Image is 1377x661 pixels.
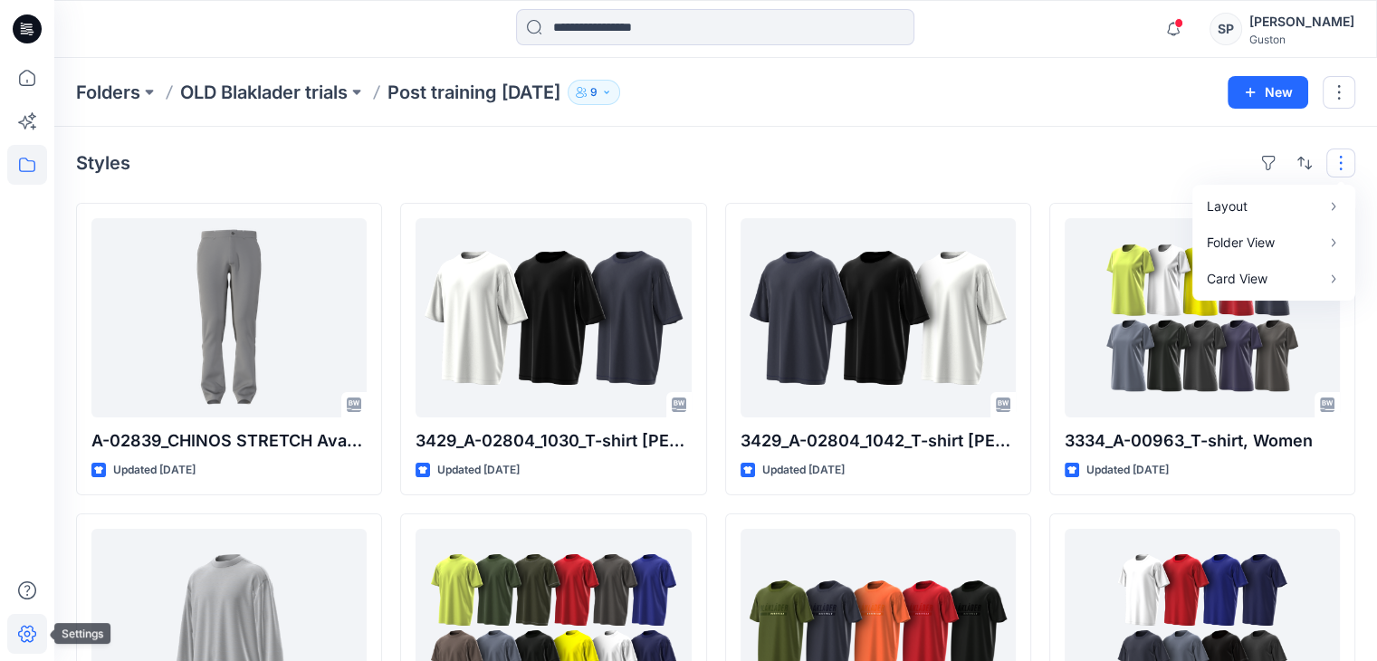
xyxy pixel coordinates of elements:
p: Updated [DATE] [437,461,520,480]
p: 3429_A-02804_1030_T-shirt [PERSON_NAME] fit [416,428,691,454]
div: [PERSON_NAME] [1249,11,1354,33]
a: Folders [76,80,140,105]
p: Updated [DATE] [1086,461,1169,480]
a: OLD Blaklader trials [180,80,348,105]
p: Updated [DATE] [113,461,196,480]
a: 3429_A-02804_1042_T-shirt loos fitt [741,218,1016,417]
h4: Styles [76,152,130,174]
div: SP [1210,13,1242,45]
p: A-02839_CHINOS STRETCH Avatar blk3 [91,428,367,454]
p: Layout [1207,196,1321,217]
button: 9 [568,80,620,105]
a: 3429_A-02804_1030_T-shirt loos fit [416,218,691,417]
p: Post training [DATE] [387,80,560,105]
p: Updated [DATE] [762,461,845,480]
p: 3429_A-02804_1042_T-shirt [PERSON_NAME] [PERSON_NAME] [741,428,1016,454]
div: Guston [1249,33,1354,46]
button: New [1228,76,1308,109]
p: 3334_A-00963_T-shirt, Women [1065,428,1340,454]
p: Folder View [1207,232,1321,254]
p: 9 [590,82,598,102]
a: 3334_A-00963_T-shirt, Women [1065,218,1340,417]
a: A-02839_CHINOS STRETCH Avatar blk3 [91,218,367,417]
p: Card View [1207,268,1321,290]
